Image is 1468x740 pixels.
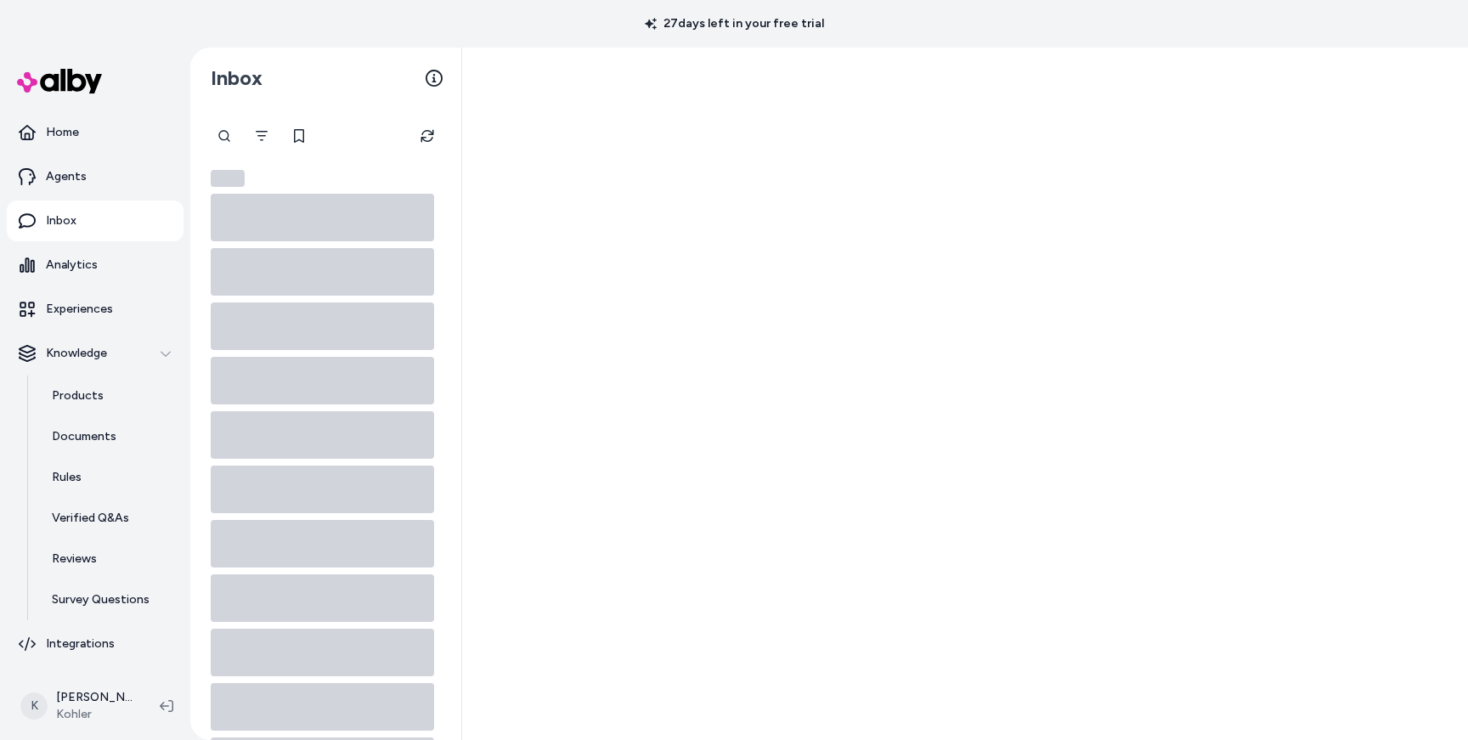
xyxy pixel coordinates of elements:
[7,156,183,197] a: Agents
[7,289,183,330] a: Experiences
[46,212,76,229] p: Inbox
[46,345,107,362] p: Knowledge
[52,428,116,445] p: Documents
[52,551,97,568] p: Reviews
[52,387,104,404] p: Products
[46,124,79,141] p: Home
[52,510,129,527] p: Verified Q&As
[7,333,183,374] button: Knowledge
[35,498,183,539] a: Verified Q&As
[35,376,183,416] a: Products
[52,591,150,608] p: Survey Questions
[10,679,146,733] button: K[PERSON_NAME]Kohler
[211,65,263,91] h2: Inbox
[17,69,102,93] img: alby Logo
[20,692,48,720] span: K
[635,15,834,32] p: 27 days left in your free trial
[46,301,113,318] p: Experiences
[35,416,183,457] a: Documents
[35,539,183,579] a: Reviews
[410,119,444,153] button: Refresh
[35,579,183,620] a: Survey Questions
[56,689,133,706] p: [PERSON_NAME]
[46,257,98,274] p: Analytics
[7,624,183,664] a: Integrations
[52,469,82,486] p: Rules
[7,112,183,153] a: Home
[46,168,87,185] p: Agents
[245,119,279,153] button: Filter
[7,245,183,285] a: Analytics
[46,635,115,652] p: Integrations
[35,457,183,498] a: Rules
[56,706,133,723] span: Kohler
[7,201,183,241] a: Inbox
